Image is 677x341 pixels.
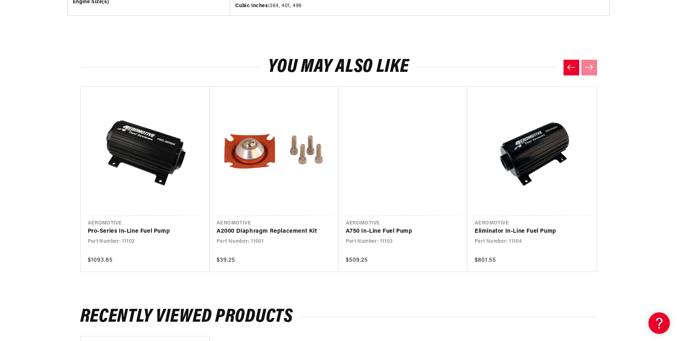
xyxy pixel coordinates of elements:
a: A2000 Diaphragm Replacement Kit [217,227,324,236]
button: Next slide [581,60,597,75]
a: Eliminator In-Line Fuel Pump [475,227,582,236]
button: Previous slide [564,60,579,75]
strong: Cubic Inches: [235,3,269,9]
a: A750 In-Line Fuel Pump [346,227,454,236]
ul: Slider [80,87,597,272]
h2: You may also like [80,59,597,75]
h2: Recently Viewed Products [80,308,597,325]
a: Pro-Series In-Line Fuel Pump [88,227,196,236]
